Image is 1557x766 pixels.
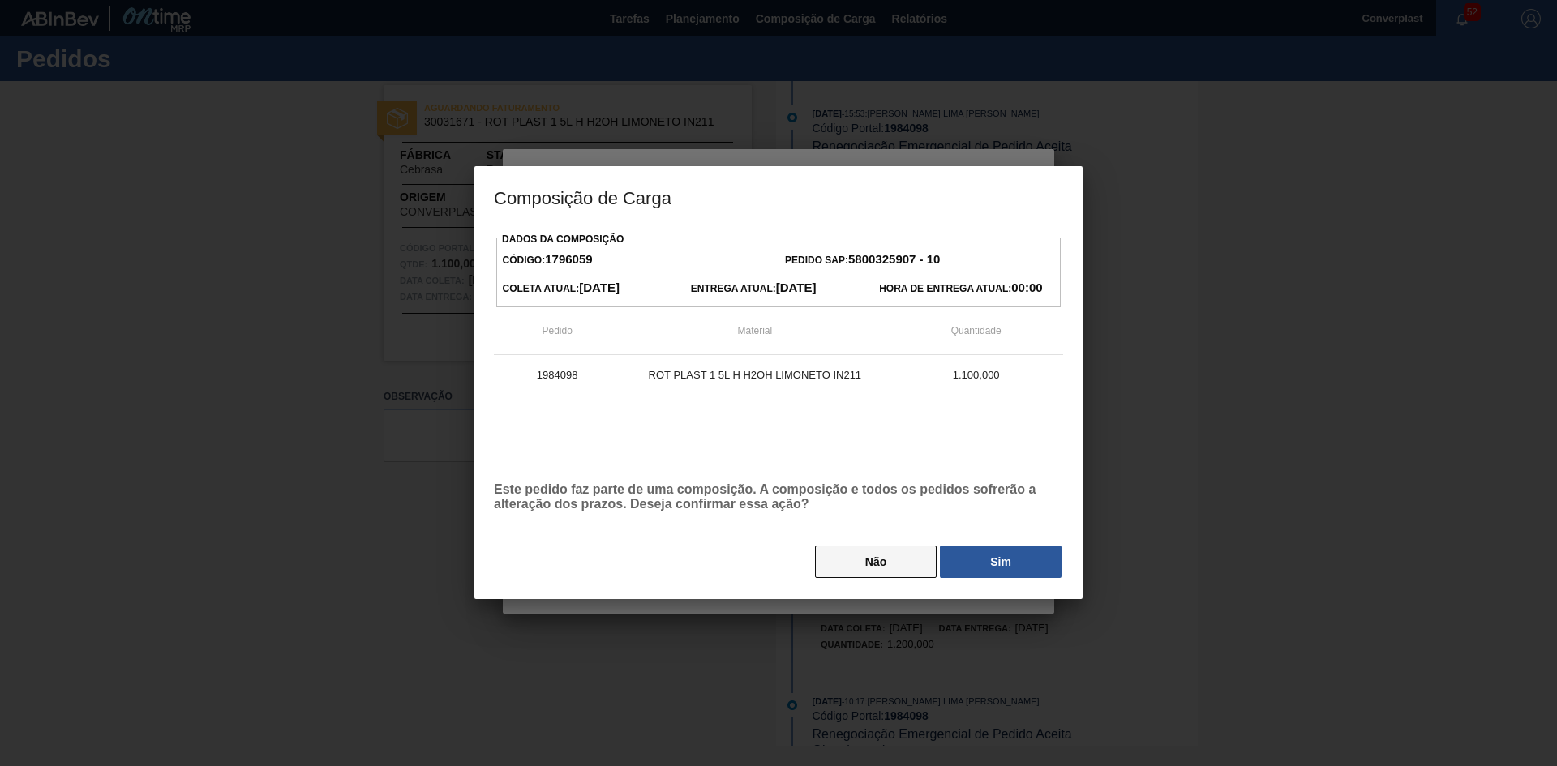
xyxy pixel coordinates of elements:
span: Código: [503,255,593,266]
span: Material [738,325,773,336]
td: 1.100,000 [889,355,1063,396]
h3: Composição de Carga [474,166,1083,228]
span: Pedido SAP: [785,255,940,266]
strong: [DATE] [776,280,817,294]
strong: 1796059 [545,252,592,266]
span: Hora de Entrega Atual: [879,283,1042,294]
span: Entrega Atual: [691,283,817,294]
span: Quantidade [951,325,1002,336]
strong: [DATE] [579,280,620,294]
td: 1984098 [494,355,620,396]
span: Pedido [542,325,572,336]
strong: 5800325907 - 10 [848,252,940,266]
span: Coleta Atual: [503,283,620,294]
button: Não [815,546,937,578]
label: Dados da Composição [502,233,624,245]
button: Sim [940,546,1062,578]
p: Este pedido faz parte de uma composição. A composição e todos os pedidos sofrerão a alteração dos... [494,482,1063,511]
td: ROT PLAST 1 5L H H2OH LIMONETO IN211 [620,355,889,396]
strong: 00:00 [1011,280,1042,294]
